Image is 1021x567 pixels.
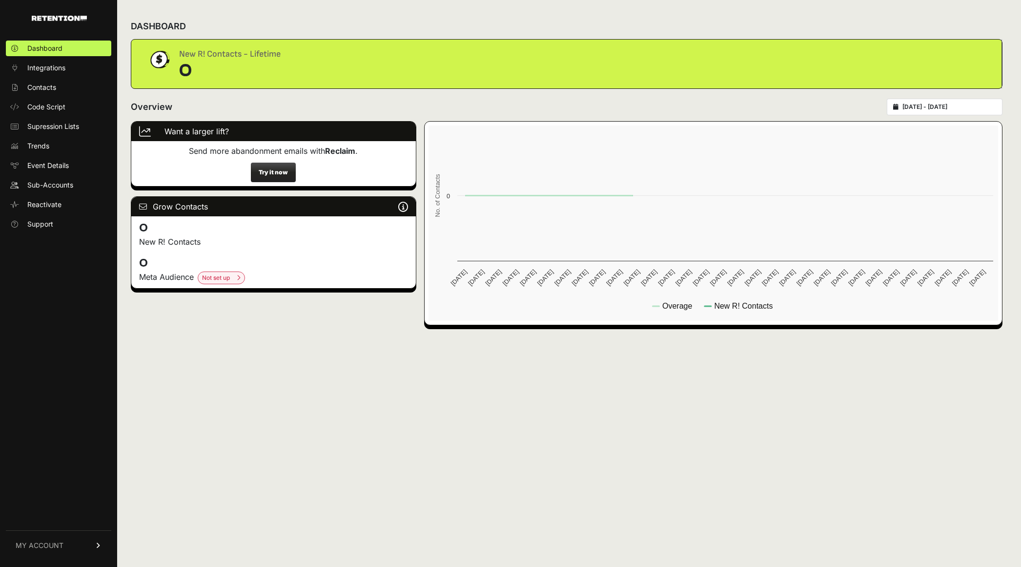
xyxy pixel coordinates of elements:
text: New R! Contacts [714,302,773,310]
text: [DATE] [467,268,486,287]
span: Sub-Accounts [27,180,73,190]
span: Code Script [27,102,65,112]
div: 0 [179,61,281,81]
text: [DATE] [812,268,831,287]
text: 0 [447,192,450,200]
text: No. of Contacts [434,174,441,217]
text: [DATE] [639,268,658,287]
text: [DATE] [951,268,970,287]
span: Support [27,219,53,229]
img: dollar-coin-05c43ed7efb7bc0c12610022525b4bbbb207c7efeef5aecc26f025e68dcafac9.png [147,47,171,72]
text: [DATE] [691,268,710,287]
p: New R! Contacts [139,236,408,248]
a: Reactivate [6,197,111,212]
a: Trends [6,138,111,154]
a: Integrations [6,60,111,76]
a: MY ACCOUNT [6,530,111,560]
a: Contacts [6,80,111,95]
a: Dashboard [6,41,111,56]
text: [DATE] [830,268,849,287]
h4: 0 [139,220,408,236]
text: Overage [662,302,692,310]
text: [DATE] [898,268,918,287]
text: [DATE] [743,268,762,287]
h2: Overview [131,100,172,114]
h2: DASHBOARD [131,20,186,33]
h4: 0 [139,255,408,271]
text: [DATE] [795,268,814,287]
a: Support [6,216,111,232]
text: [DATE] [588,268,607,287]
img: Retention.com [32,16,87,21]
text: [DATE] [916,268,935,287]
span: Supression Lists [27,122,79,131]
text: [DATE] [674,268,693,287]
text: [DATE] [864,268,883,287]
text: [DATE] [726,268,745,287]
text: [DATE] [553,268,572,287]
div: New R! Contacts - Lifetime [179,47,281,61]
a: Supression Lists [6,119,111,134]
text: [DATE] [484,268,503,287]
span: Event Details [27,161,69,170]
div: Want a larger lift? [131,122,416,141]
text: [DATE] [881,268,900,287]
a: Sub-Accounts [6,177,111,193]
text: [DATE] [709,268,728,287]
text: [DATE] [449,268,469,287]
span: Contacts [27,83,56,92]
div: Grow Contacts [131,197,416,216]
text: [DATE] [778,268,797,287]
p: Send more abandonment emails with . [139,145,408,157]
text: [DATE] [760,268,779,287]
text: [DATE] [933,268,952,287]
span: Trends [27,141,49,151]
text: [DATE] [605,268,624,287]
text: [DATE] [968,268,987,287]
span: Dashboard [27,43,62,53]
text: [DATE] [570,268,589,287]
text: [DATE] [501,268,520,287]
text: [DATE] [657,268,676,287]
strong: Try it now [259,168,288,176]
span: MY ACCOUNT [16,541,63,550]
text: [DATE] [622,268,641,287]
span: Integrations [27,63,65,73]
text: [DATE] [518,268,537,287]
strong: Reclaim [325,146,355,156]
a: Event Details [6,158,111,173]
text: [DATE] [847,268,866,287]
span: Reactivate [27,200,61,210]
a: Code Script [6,99,111,115]
text: [DATE] [536,268,555,287]
div: Meta Audience [139,271,408,284]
